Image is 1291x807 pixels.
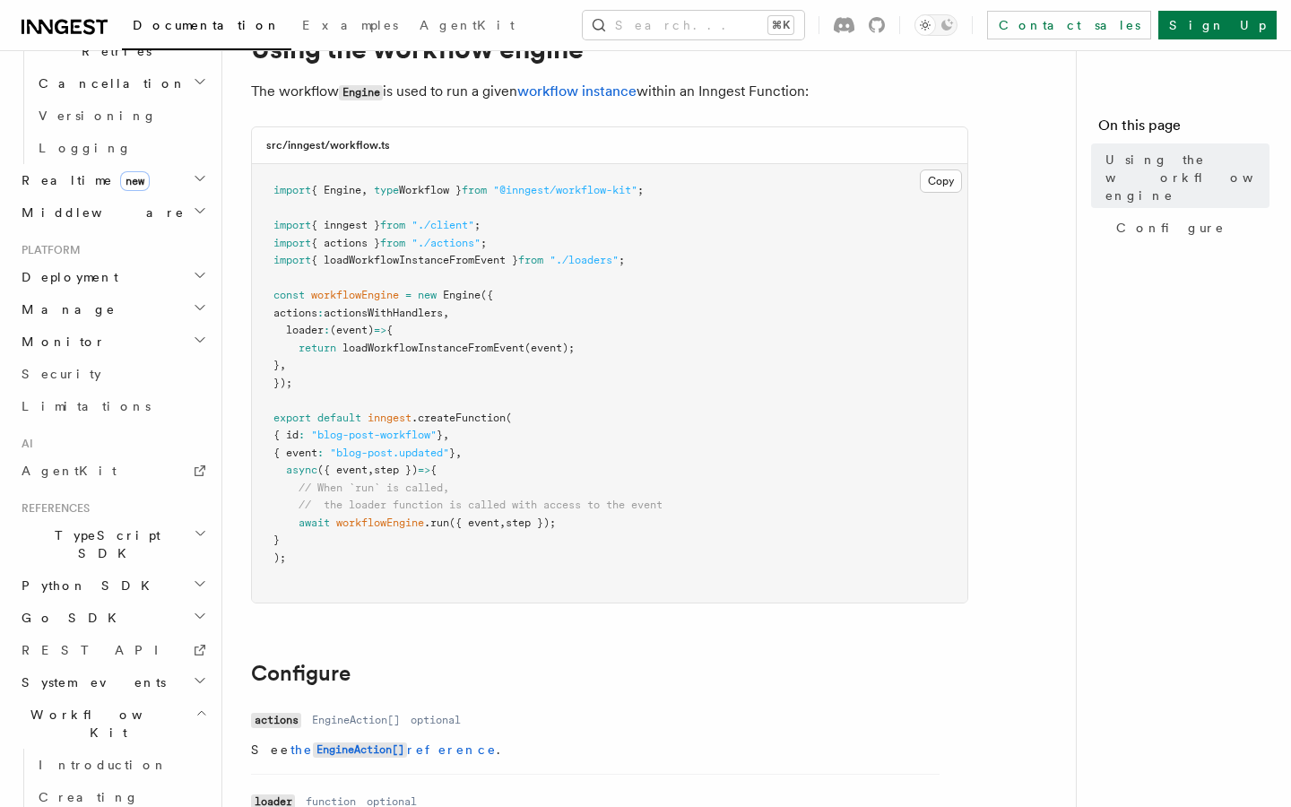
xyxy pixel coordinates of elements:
a: Logging [31,132,211,164]
a: Introduction [31,749,211,781]
button: Middleware [14,196,211,229]
span: return [299,342,336,354]
span: import [273,237,311,249]
span: Cancellation [31,74,186,92]
p: See . [251,741,940,759]
span: REST API [22,643,174,657]
span: (event); [524,342,575,354]
span: Platform [14,243,81,257]
p: The workflow is used to run a given within an Inngest Function: [251,79,968,105]
span: : [324,324,330,336]
span: { actions } [311,237,380,249]
a: Documentation [122,5,291,50]
span: from [380,219,405,231]
span: , [443,307,449,319]
button: Cancellation [31,67,211,100]
button: Manage [14,293,211,325]
span: } [273,534,280,546]
span: => [418,464,430,476]
span: Logging [39,141,132,155]
span: workflowEngine [336,516,424,529]
span: inngest [368,412,412,424]
span: from [462,184,487,196]
span: AgentKit [420,18,515,32]
span: Configure [1116,219,1225,237]
span: "@inngest/workflow-kit" [493,184,637,196]
a: Using the workflow engine [1098,143,1269,212]
span: = [405,289,412,301]
span: loadWorkflowInstanceFromEvent [342,342,524,354]
span: Introduction [39,758,168,772]
a: Sign Up [1158,11,1277,39]
span: ({ [481,289,493,301]
span: step }) [374,464,418,476]
span: new [418,289,437,301]
span: ; [474,219,481,231]
span: References [14,501,90,516]
span: } [437,429,443,441]
span: import [273,219,311,231]
a: Examples [291,5,409,48]
span: Examples [302,18,398,32]
span: TypeScript SDK [14,526,194,562]
span: ; [637,184,644,196]
a: AgentKit [409,5,525,48]
span: "./actions" [412,237,481,249]
span: from [380,237,405,249]
span: "blog-post-workflow" [311,429,437,441]
span: import [273,184,311,196]
span: type [374,184,399,196]
a: Configure [1109,212,1269,244]
a: Limitations [14,390,211,422]
button: Search...⌘K [583,11,804,39]
a: AgentKit [14,455,211,487]
span: Limitations [22,399,151,413]
span: const [273,289,305,301]
span: .run [424,516,449,529]
span: Go SDK [14,609,127,627]
button: System events [14,666,211,699]
button: Go SDK [14,602,211,634]
span: default [317,412,361,424]
span: new [120,171,150,191]
span: await [299,516,330,529]
code: actions [251,713,301,728]
span: Engine [443,289,481,301]
span: { loadWorkflowInstanceFromEvent } [311,254,518,266]
button: TypeScript SDK [14,519,211,569]
span: loader [286,324,324,336]
button: Python SDK [14,569,211,602]
a: REST API [14,634,211,666]
span: }); [273,377,292,389]
span: Workflow } [399,184,462,196]
span: , [361,184,368,196]
button: Deployment [14,261,211,293]
span: { [386,324,393,336]
span: workflowEngine [311,289,399,301]
h3: src/inngest/workflow.ts [266,138,390,152]
span: Python SDK [14,577,160,594]
h4: On this page [1098,115,1269,143]
span: } [449,447,455,459]
dd: EngineAction[] [312,713,400,727]
button: Realtimenew [14,164,211,196]
span: { Engine [311,184,361,196]
button: Copy [920,169,962,193]
span: ; [481,237,487,249]
span: AI [14,437,33,451]
span: , [280,359,286,371]
button: Monitor [14,325,211,358]
span: "blog-post.updated" [330,447,449,459]
span: => [374,324,386,336]
span: AgentKit [22,464,117,478]
span: Security [22,367,101,381]
a: theEngineAction[]reference [290,742,497,757]
span: ({ event [317,464,368,476]
span: "./client" [412,219,474,231]
span: { id [273,429,299,441]
span: Workflow Kit [14,706,195,742]
span: , [499,516,506,529]
span: "./loaders" [550,254,619,266]
span: Realtime [14,171,150,189]
span: , [455,447,462,459]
